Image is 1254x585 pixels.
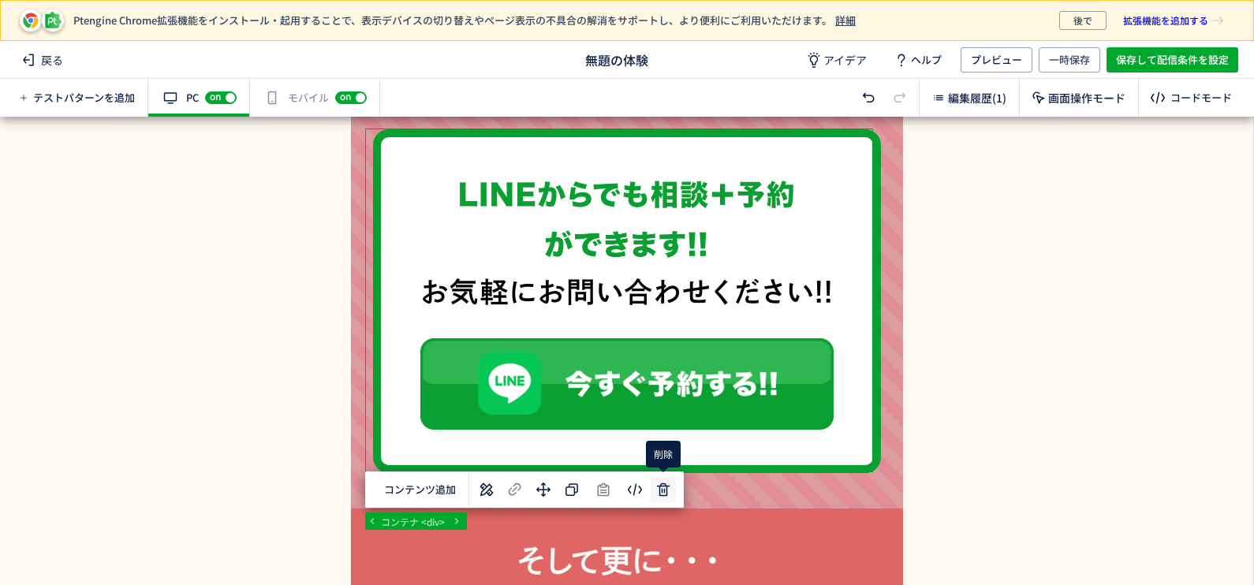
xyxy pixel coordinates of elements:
[210,91,221,101] span: on
[1039,47,1100,73] button: 一時保存
[22,12,39,29] img: pt-icon-chrome.svg
[1049,47,1090,73] span: 一時保存
[375,478,465,502] button: コンテンツ追加
[1048,90,1125,106] span: 画面操作モード
[423,64,830,188] img: LINEからでも相談＋予約ができます!!お気軽にお問い合わせください!!
[1123,11,1208,30] span: 拡張機能を追加する
[1116,47,1229,73] span: 保存して配信条件を設定
[378,515,448,528] span: コンテナ <div>
[1059,11,1107,30] button: 後で
[879,47,954,73] a: ヘルプ
[420,297,834,310] a: 今すぐ予約する!!
[422,222,830,313] img: 今すぐ予約する!!
[948,90,1006,106] span: 編集履歴(1)
[1170,91,1232,106] div: コードモード
[16,47,69,73] span: 戻る
[44,12,62,29] img: pt-icon-plugin.svg
[911,47,942,73] span: ヘルプ
[1113,11,1234,30] a: 拡張機能を追加する
[971,47,1022,73] span: プレビュー
[823,52,867,68] span: アイデア
[1073,11,1092,30] span: 後で
[33,91,135,106] span: テストパターンを追加
[835,13,856,28] a: 詳細
[340,91,351,101] span: on
[961,47,1032,73] button: プレビュー
[1107,47,1238,73] button: 保存して配信条件を設定
[585,50,648,69] span: 無題の体験
[73,14,1050,27] p: Ptengine Chrome拡張機能をインストール・起用することで、表示デバイスの切り替えやページ表示の不具合の解消をサポートし、より便利にご利用いただけます。
[646,441,681,468] div: 削除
